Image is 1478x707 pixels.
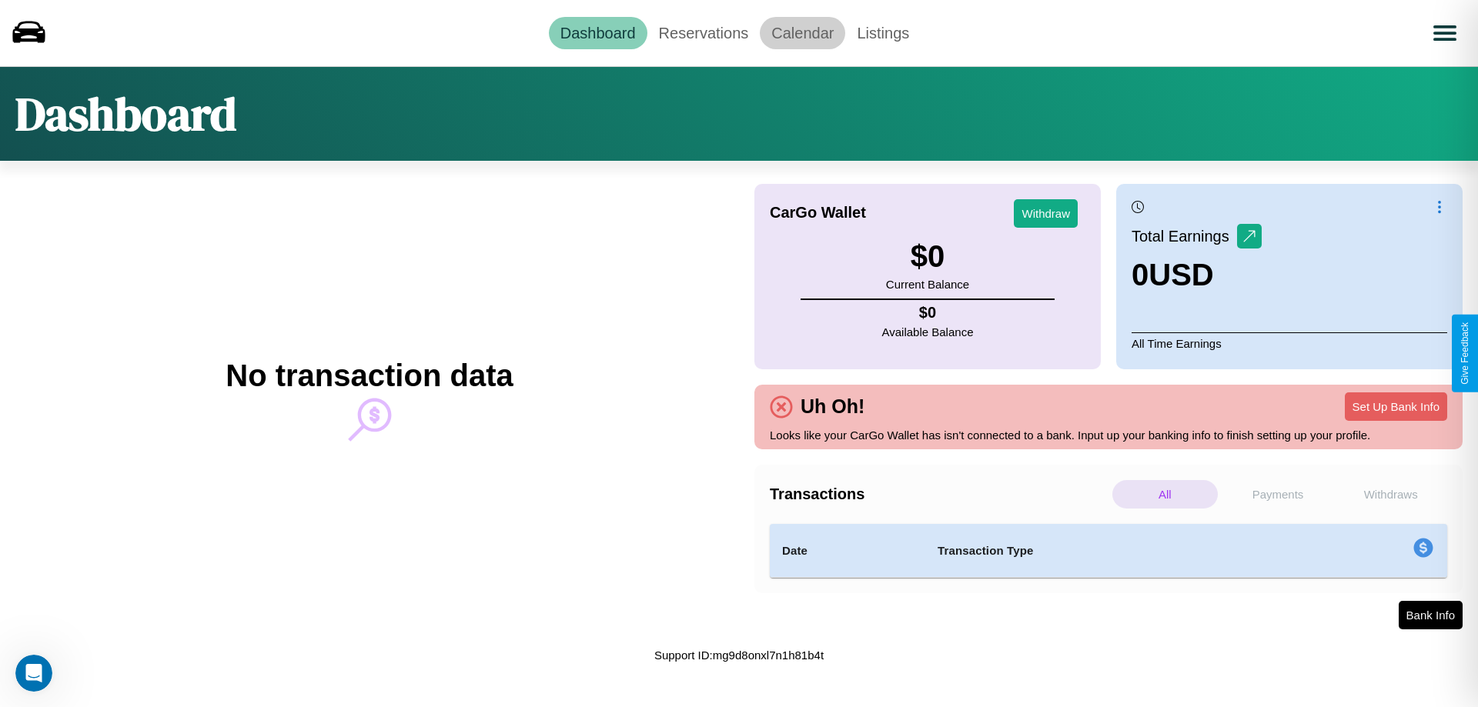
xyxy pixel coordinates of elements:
h1: Dashboard [15,82,236,145]
a: Dashboard [549,17,647,49]
h4: Uh Oh! [793,395,872,418]
p: All Time Earnings [1132,332,1447,354]
p: Withdraws [1338,480,1443,509]
button: Bank Info [1399,601,1463,629]
button: Open menu [1423,12,1466,55]
a: Calendar [760,17,845,49]
h2: No transaction data [226,359,513,393]
h4: Date [782,542,913,560]
a: Reservations [647,17,761,49]
p: All [1112,480,1218,509]
p: Support ID: mg9d8onxl7n1h81b4t [654,645,824,665]
p: Looks like your CarGo Wallet has isn't connected to a bank. Input up your banking info to finish ... [770,425,1447,445]
h4: Transaction Type [938,542,1287,560]
div: Give Feedback [1460,322,1470,385]
button: Withdraw [1014,199,1078,228]
iframe: Intercom live chat [15,655,52,692]
h4: CarGo Wallet [770,204,866,222]
a: Listings [845,17,921,49]
h3: 0 USD [1132,258,1262,292]
button: Set Up Bank Info [1345,392,1447,421]
p: Total Earnings [1132,222,1237,250]
h3: $ 0 [886,239,969,274]
h4: Transactions [770,485,1108,503]
table: simple table [770,524,1447,578]
h4: $ 0 [882,304,974,322]
p: Current Balance [886,274,969,295]
p: Payments [1226,480,1331,509]
p: Available Balance [882,322,974,342]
